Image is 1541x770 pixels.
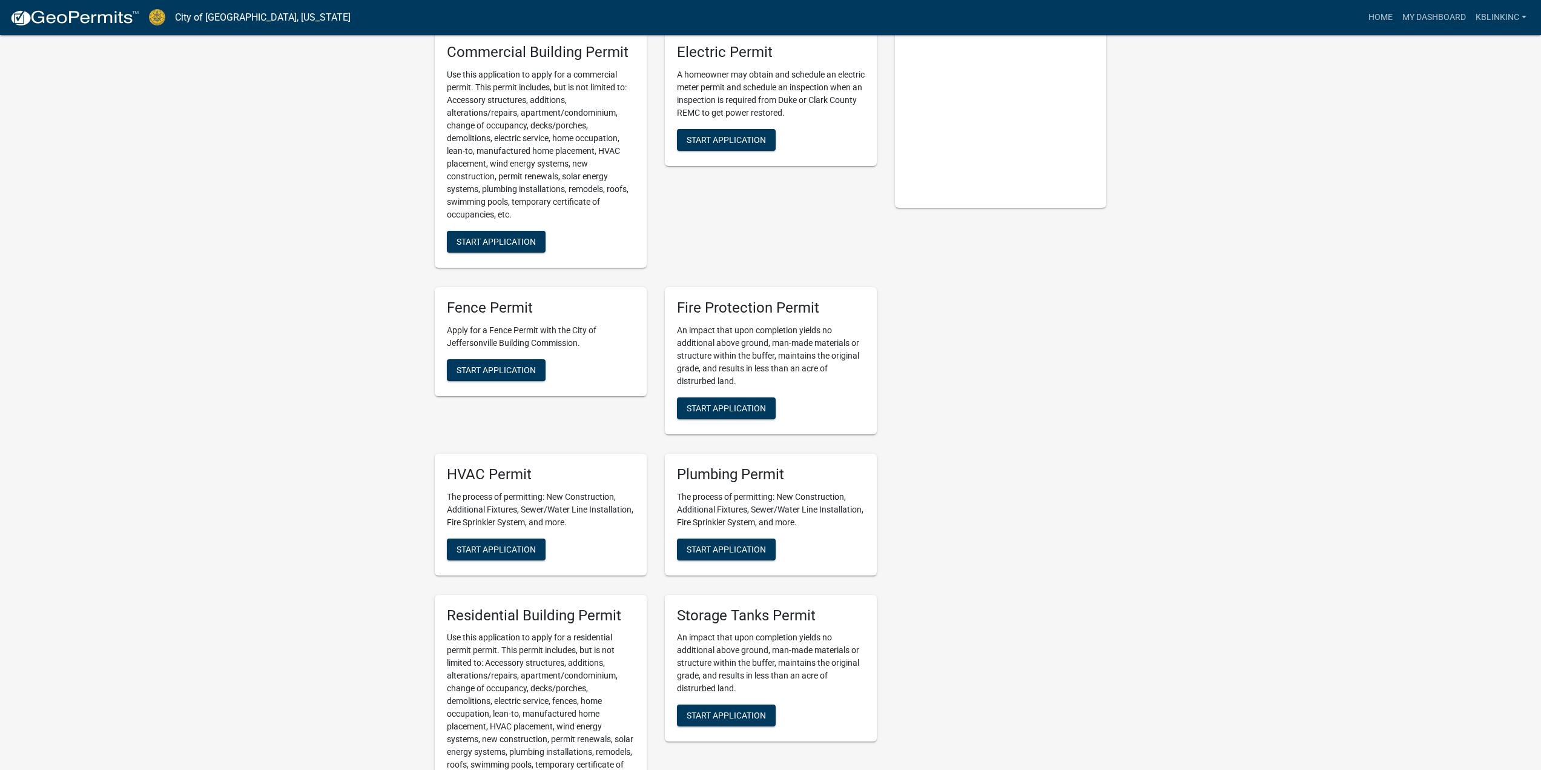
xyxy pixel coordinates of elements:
h5: HVAC Permit [447,466,635,483]
span: Start Application [457,365,536,374]
p: The process of permitting: New Construction, Additional Fixtures, Sewer/Water Line Installation, ... [447,491,635,529]
span: Start Application [457,237,536,247]
button: Start Application [677,129,776,151]
h5: Residential Building Permit [447,607,635,625]
button: Start Application [677,539,776,560]
a: kblinkinc [1471,6,1531,29]
span: Start Application [687,711,766,720]
span: Start Application [457,544,536,554]
p: Apply for a Fence Permit with the City of Jeffersonville Building Commission. [447,324,635,350]
p: An impact that upon completion yields no additional above ground, man-made materials or structure... [677,631,865,695]
h5: Plumbing Permit [677,466,865,483]
h5: Fence Permit [447,299,635,317]
p: A homeowner may obtain and schedule an electric meter permit and schedule an inspection when an i... [677,68,865,119]
button: Start Application [447,359,546,381]
h5: Electric Permit [677,44,865,61]
p: The process of permitting: New Construction, Additional Fixtures, Sewer/Water Line Installation, ... [677,491,865,529]
p: Use this application to apply for a commercial permit. This permit includes, but is not limited t... [447,68,635,221]
h5: Storage Tanks Permit [677,607,865,625]
span: Start Application [687,544,766,554]
span: Start Application [687,135,766,145]
img: City of Jeffersonville, Indiana [149,9,165,25]
a: City of [GEOGRAPHIC_DATA], [US_STATE] [175,7,351,28]
h5: Fire Protection Permit [677,299,865,317]
a: My Dashboard [1397,6,1471,29]
button: Start Application [447,231,546,253]
p: An impact that upon completion yields no additional above ground, man-made materials or structure... [677,324,865,388]
button: Start Application [677,397,776,419]
button: Start Application [447,539,546,560]
h5: Commercial Building Permit [447,44,635,61]
button: Start Application [677,705,776,726]
a: Home [1364,6,1397,29]
span: Start Application [687,403,766,413]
